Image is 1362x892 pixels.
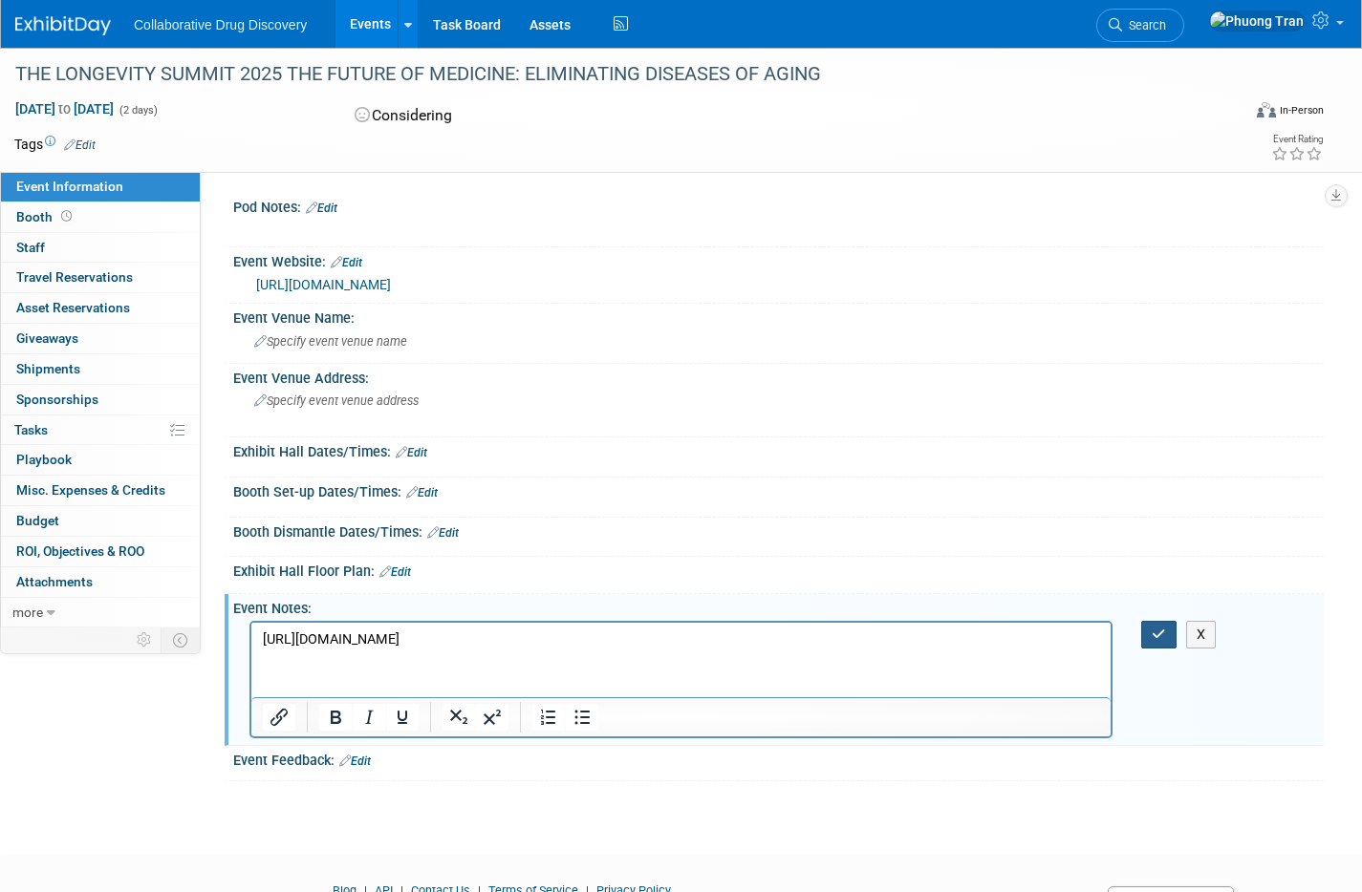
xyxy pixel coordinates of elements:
[427,526,459,540] a: Edit
[14,135,96,154] td: Tags
[57,209,76,223] span: Booth not reserved yet
[331,256,362,269] a: Edit
[16,209,76,224] span: Booth
[443,704,475,731] button: Subscript
[16,240,45,255] span: Staff
[1122,18,1166,32] span: Search
[1257,102,1276,117] img: Format-Inperson.png
[349,99,767,133] div: Considering
[396,446,427,459] a: Edit
[1279,103,1324,117] div: In-Person
[1,415,200,445] a: Tasks
[118,104,158,117] span: (2 days)
[1,537,200,566] a: ROI, Objectives & ROO
[16,543,144,559] span: ROI, Objectives & ROO
[1,324,200,353] a: Giveaways
[1,385,200,414] a: Sponsorships
[566,704,598,731] button: Bullet list
[1,172,200,202] a: Event Information
[1,263,200,292] a: Travel Reservations
[1,445,200,475] a: Playbook
[251,623,1111,697] iframe: Rich Text Area
[16,300,130,315] span: Asset Reservations
[16,452,72,467] span: Playbook
[16,482,165,498] span: Misc. Expenses & Credits
[406,486,438,499] a: Edit
[64,138,96,152] a: Edit
[233,193,1324,218] div: Pod Notes:
[254,393,419,408] span: Specify event venue address
[263,704,295,731] button: Insert/edit link
[1,202,200,232] a: Booth
[233,557,1324,582] div: Exhibit Hall Floor Plan:
[532,704,565,731] button: Numbered list
[16,179,123,194] span: Event Information
[386,704,419,731] button: Underline
[16,330,78,346] span: Giveaways
[16,392,98,407] span: Sponsorships
[1,598,200,627] a: more
[134,17,307,32] span: Collaborative Drug Discovery
[15,16,111,35] img: ExhibitDay
[233,746,1324,771] div: Event Feedback:
[233,247,1324,272] div: Event Website:
[1130,99,1324,128] div: Event Format
[16,361,80,376] span: Shipments
[1,233,200,263] a: Staff
[9,57,1212,92] div: THE LONGEVITY SUMMIT 2025 THE FUTURE OF MEDICINE: ELIMINATING DISEASES OF AGING
[1,354,200,384] a: Shipments
[319,704,352,731] button: Bold
[1,506,200,536] a: Budget
[55,101,74,117] span: to
[16,513,59,528] span: Budget
[1271,135,1323,144] div: Event Rating
[162,627,201,652] td: Toggle Event Tabs
[14,422,48,437] span: Tasks
[128,627,162,652] td: Personalize Event Tab Strip
[339,754,371,768] a: Edit
[1,476,200,505] a: Misc. Expenses & Credits
[1186,621,1217,648] button: X
[256,277,391,292] a: [URL][DOMAIN_NAME]
[233,518,1324,542] div: Booth Dismantle Dates/Times:
[12,605,43,620] span: more
[254,334,407,349] span: Specify event venue name
[476,704,508,731] button: Superscript
[14,100,115,117] span: [DATE] [DATE]
[306,202,337,215] a: Edit
[233,304,1324,328] div: Event Venue Name:
[1,293,200,323] a: Asset Reservations
[1,567,200,597] a: Attachments
[1209,11,1305,32] img: Phuong Tran
[1096,9,1184,42] a: Search
[233,364,1324,388] div: Event Venue Address:
[233,478,1324,502] div: Booth Set-up Dates/Times:
[379,565,411,579] a: Edit
[16,269,133,285] span: Travel Reservations
[233,437,1324,462] div: Exhibit Hall Dates/Times:
[16,574,93,589] span: Attachments
[353,704,385,731] button: Italic
[233,594,1324,618] div: Event Notes:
